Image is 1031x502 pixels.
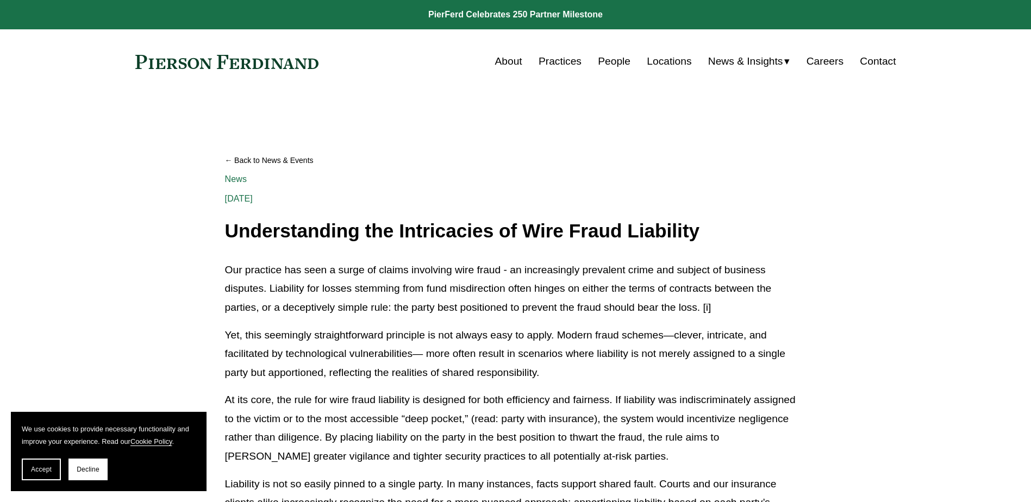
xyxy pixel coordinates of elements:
h1: Understanding the Intricacies of Wire Fraud Liability [225,221,807,242]
a: Careers [807,51,843,72]
span: News & Insights [708,52,783,71]
a: People [598,51,630,72]
button: Decline [68,459,108,480]
span: Decline [77,466,99,473]
p: At its core, the rule for wire fraud liability is designed for both efficiency and fairness. If l... [225,391,807,466]
p: We use cookies to provide necessary functionality and improve your experience. Read our . [22,423,196,448]
a: Contact [860,51,896,72]
a: Back to News & Events [225,151,807,170]
section: Cookie banner [11,412,207,491]
a: Locations [647,51,691,72]
a: News [225,174,247,184]
a: folder dropdown [708,51,790,72]
p: Yet, this seemingly straightforward principle is not always easy to apply. Modern fraud schemes—c... [225,326,807,382]
button: Accept [22,459,61,480]
a: Cookie Policy [130,437,172,445]
span: Accept [31,466,52,473]
p: Our practice has seen a surge of claims involving wire fraud - an increasingly prevalent crime an... [225,261,807,317]
a: Practices [539,51,582,72]
a: About [495,51,522,72]
span: [DATE] [225,194,253,203]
